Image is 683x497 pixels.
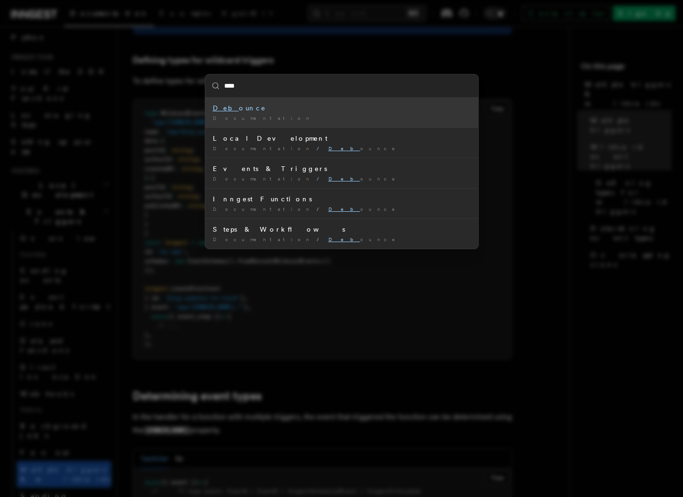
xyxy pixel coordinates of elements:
span: Documentation [213,236,313,242]
mark: Deb [328,236,360,242]
div: Steps & Workflows [213,225,471,234]
mark: Deb [328,206,360,212]
span: / [317,176,325,181]
span: ounce [328,206,401,212]
span: ounce [328,145,401,151]
span: Documentation [213,206,313,212]
span: / [317,206,325,212]
span: Documentation [213,176,313,181]
div: Inngest Functions [213,194,471,204]
div: Local Development [213,134,471,143]
span: ounce [328,176,401,181]
span: Documentation [213,145,313,151]
mark: Deb [328,176,360,181]
span: Documentation [213,115,313,121]
span: / [317,145,325,151]
div: Events & Triggers [213,164,471,173]
mark: Deb [328,145,360,151]
div: ounce [213,103,471,113]
span: ounce [328,236,401,242]
span: / [317,236,325,242]
mark: Deb [213,104,239,112]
